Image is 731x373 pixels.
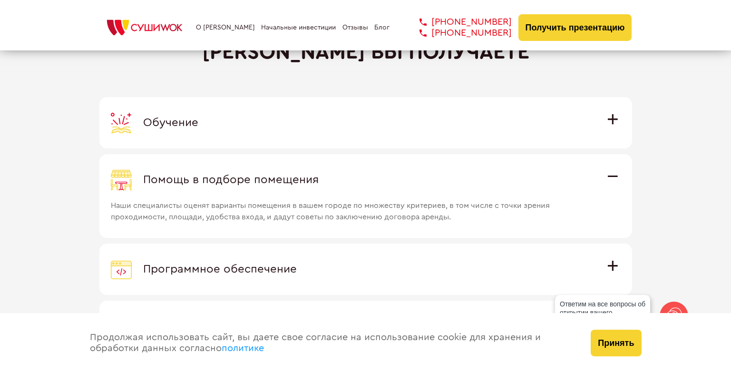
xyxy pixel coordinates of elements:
div: Ответим на все вопросы об открытии вашего [PERSON_NAME]! [555,295,650,330]
img: СУШИWOK [99,17,190,38]
a: [PHONE_NUMBER] [405,17,512,28]
button: Принять [591,330,641,356]
span: Наши специалисты оценят варианты помещения в вашем городе по множеству критериев, в том числе с т... [111,190,595,223]
a: Отзывы [342,24,368,31]
a: О [PERSON_NAME] [196,24,255,31]
a: Начальные инвестиции [261,24,336,31]
span: Обучение [143,117,198,128]
div: Продолжая использовать сайт, вы даете свое согласие на использование cookie для хранения и обрабо... [80,313,582,373]
span: Помощь в подборе помещения [143,174,319,186]
a: [PHONE_NUMBER] [405,28,512,39]
span: Программное обеспечение [143,264,297,275]
a: Блог [374,24,390,31]
button: Получить презентацию [518,14,632,41]
a: политике [222,344,264,353]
